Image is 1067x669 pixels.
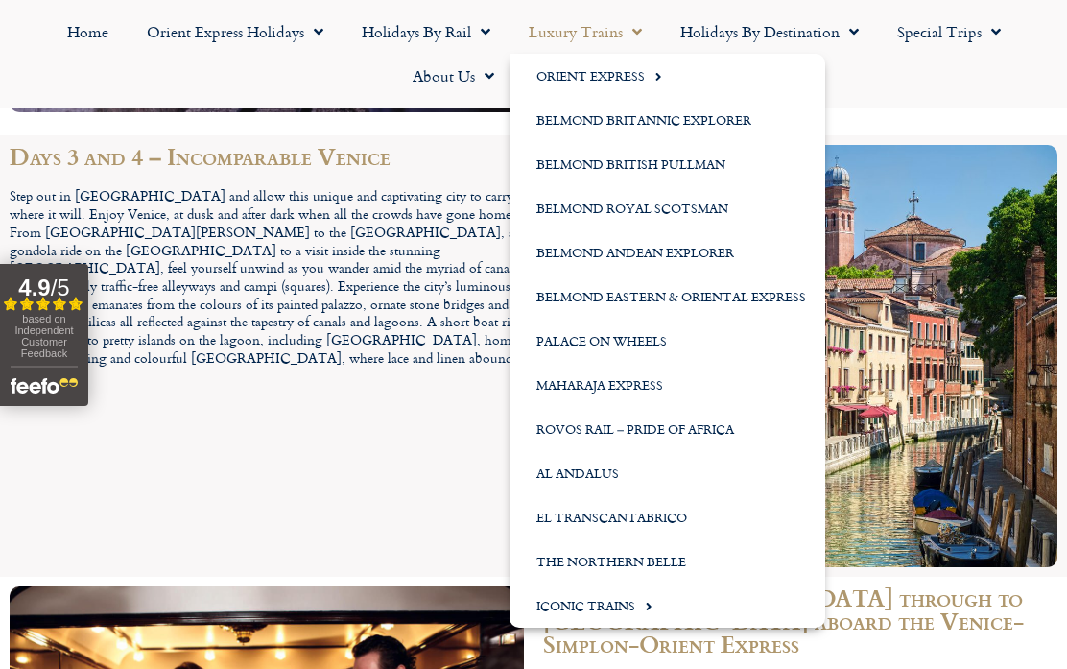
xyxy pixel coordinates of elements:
[543,586,1057,656] h2: Day 5 – [GEOGRAPHIC_DATA] through to [GEOGRAPHIC_DATA] aboard the Venice-Simplon-Orient Express
[48,10,128,54] a: Home
[510,539,825,584] a: The Northern Belle
[510,584,825,628] a: Iconic Trains
[10,10,1057,98] nav: Menu
[510,54,825,98] a: Orient Express
[661,10,878,54] a: Holidays by Destination
[510,495,825,539] a: El Transcantabrico
[510,407,825,451] a: Rovos Rail – Pride of Africa
[510,319,825,363] a: Palace on Wheels
[510,98,825,142] a: Belmond Britannic Explorer
[10,145,524,168] h2: Days 3 and 4 – Incomparable Venice
[10,187,524,367] div: Step out in [GEOGRAPHIC_DATA] and allow this unique and captivating city to carry where it will. ...
[343,10,510,54] a: Holidays by Rail
[393,54,513,98] a: About Us
[510,186,825,230] a: Belmond Royal Scotsman
[878,10,1020,54] a: Special Trips
[510,275,825,319] a: Belmond Eastern & Oriental Express
[510,10,661,54] a: Luxury Trains
[510,230,825,275] a: Belmond Andean Explorer
[510,363,825,407] a: Maharaja Express
[510,142,825,186] a: Belmond British Pullman
[510,451,825,495] a: Al Andalus
[510,54,825,628] ul: Luxury Trains
[128,10,343,54] a: Orient Express Holidays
